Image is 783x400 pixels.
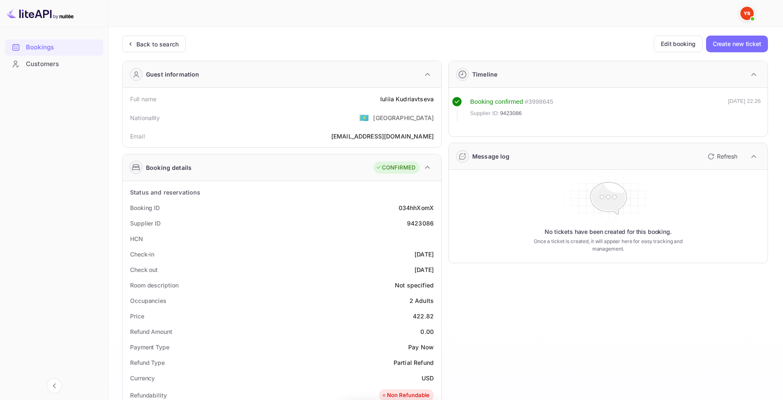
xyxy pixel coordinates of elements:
div: Payment Type [130,343,169,351]
div: [EMAIL_ADDRESS][DOMAIN_NAME] [331,132,434,141]
div: Back to search [136,40,179,49]
div: # 3998645 [525,97,553,107]
span: United States [359,110,369,125]
div: Customers [5,56,103,72]
div: Booking details [146,163,192,172]
div: Non Refundable [381,391,430,400]
div: Not specified [395,281,434,290]
div: Bookings [5,39,103,56]
button: Collapse navigation [47,378,62,393]
div: 034hhXomX [399,203,434,212]
button: Edit booking [654,36,703,52]
div: Refundability [130,391,167,400]
div: Iuliia Kudriavtseva [380,95,434,103]
div: Pay Now [408,343,434,351]
span: Supplier ID: [470,109,499,118]
p: Once a ticket is created, it will appear here for easy tracking and management. [522,238,694,253]
div: 2 Adults [409,296,434,305]
div: 422.82 [413,312,434,321]
div: Supplier ID [130,219,161,228]
div: Email [130,132,145,141]
div: Currency [130,374,155,382]
a: Bookings [5,39,103,55]
div: Status and reservations [130,188,200,197]
div: Customers [26,59,99,69]
div: Room description [130,281,178,290]
div: HCN [130,234,143,243]
div: 0.00 [420,327,434,336]
div: Partial Refund [394,358,434,367]
div: Bookings [26,43,99,52]
div: Booking ID [130,203,160,212]
div: [DATE] [415,250,434,259]
div: Check-in [130,250,154,259]
a: Customers [5,56,103,72]
div: Refund Amount [130,327,172,336]
p: No tickets have been created for this booking. [545,228,672,236]
div: Check out [130,265,158,274]
div: Booking confirmed [470,97,523,107]
div: [DATE] 22:26 [728,97,761,121]
div: Full name [130,95,156,103]
button: Refresh [703,150,741,163]
div: CONFIRMED [376,164,415,172]
img: Yandex Support [740,7,754,20]
p: Refresh [717,152,737,161]
button: Create new ticket [706,36,768,52]
div: Message log [472,152,510,161]
div: Refund Type [130,358,165,367]
div: Guest information [146,70,200,79]
span: 9423086 [500,109,522,118]
div: Occupancies [130,296,166,305]
div: [DATE] [415,265,434,274]
div: 9423086 [407,219,434,228]
div: USD [422,374,434,382]
div: Nationality [130,113,160,122]
div: Price [130,312,144,321]
div: [GEOGRAPHIC_DATA] [373,113,434,122]
img: LiteAPI logo [7,7,74,20]
div: Timeline [472,70,497,79]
